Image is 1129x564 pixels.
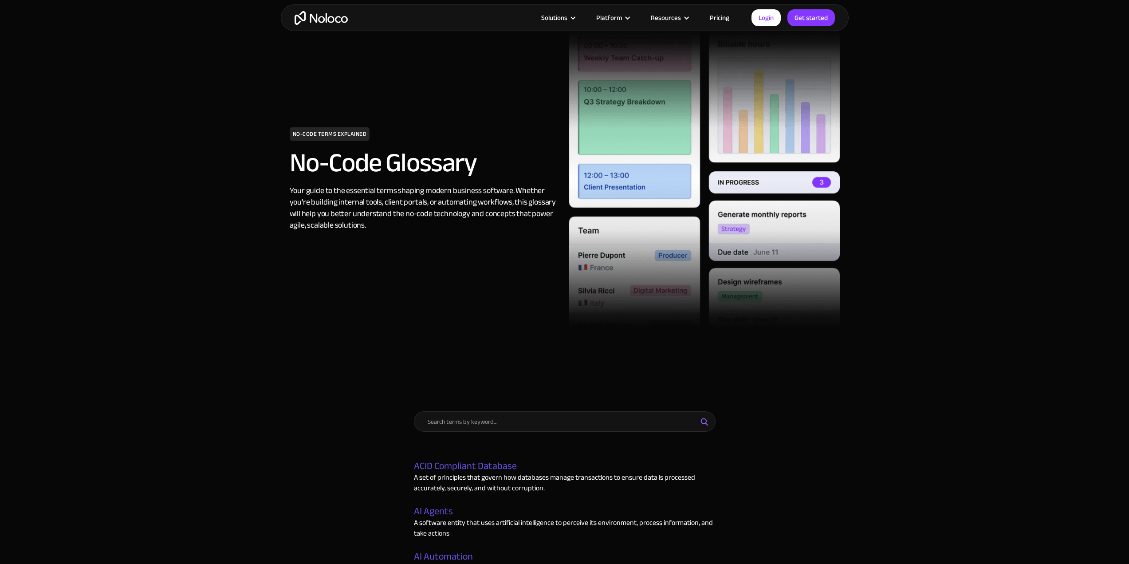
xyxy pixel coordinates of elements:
[414,472,716,493] p: A set of principles that govern how databases manage transactions to ensure data is processed acc...
[290,127,370,141] h1: NO-CODE TERMS EXPLAINED
[585,12,640,24] div: Platform
[414,461,517,472] a: ACID Compliant Database
[414,551,473,563] a: AI Automation
[295,11,348,25] a: home
[414,506,453,517] a: AI Agents
[699,12,740,24] a: Pricing
[414,411,716,454] form: Email Form
[640,12,699,24] div: Resources
[530,12,585,24] div: Solutions
[290,150,560,176] h2: No-Code Glossary
[290,185,560,231] div: Your guide to the essential terms shaping modern business software. Whether you're building inter...
[787,9,835,26] a: Get started
[651,12,681,24] div: Resources
[541,12,567,24] div: Solutions
[596,12,622,24] div: Platform
[414,411,716,432] input: Search terms by keyword...
[751,9,781,26] a: Login
[414,517,716,539] p: A software entity that uses artificial intelligence to perceive its environment, process informat...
